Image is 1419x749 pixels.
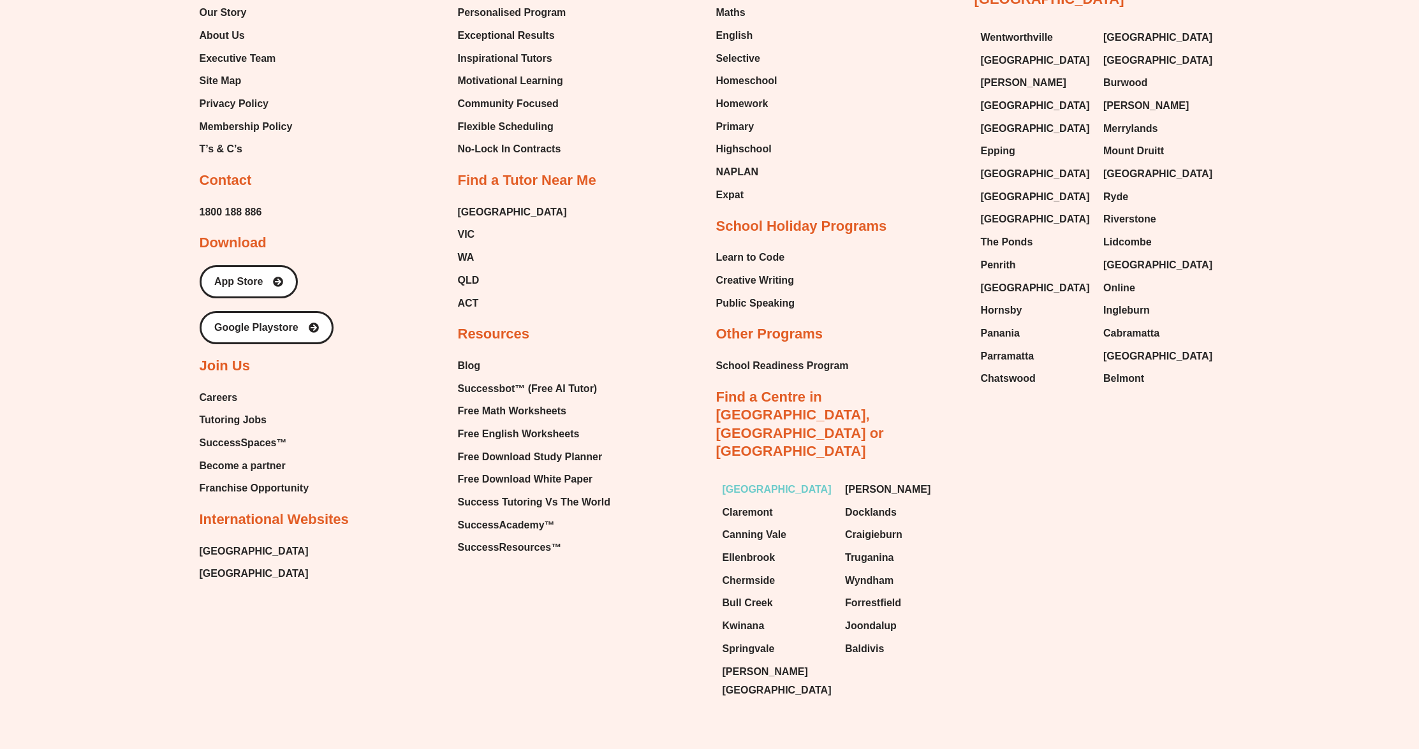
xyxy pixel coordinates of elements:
[214,277,263,287] span: App Store
[458,225,475,244] span: VIC
[845,503,897,522] span: Docklands
[458,538,610,557] a: SuccessResources™
[723,571,776,590] span: Chermside
[845,548,893,567] span: Truganina
[458,447,610,467] a: Free Download Study Planner
[1103,279,1214,298] a: Online
[723,662,833,700] a: [PERSON_NAME][GEOGRAPHIC_DATA]
[845,639,884,658] span: Baldivis
[458,140,566,159] a: No-Lock In Contracts
[716,185,744,205] span: Expat
[981,324,1020,343] span: Panania
[981,279,1091,298] a: [GEOGRAPHIC_DATA]
[200,265,298,298] a: App Store
[458,117,566,136] a: Flexible Scheduling
[981,233,1091,252] a: The Ponds
[716,248,785,267] span: Learn to Code
[458,171,596,190] h2: Find a Tutor Near Me
[1200,605,1419,749] iframe: Chat Widget
[458,493,610,512] span: Success Tutoring Vs The World
[716,163,759,182] span: NAPLAN
[458,402,610,421] a: Free Math Worksheets
[458,379,610,398] a: Successbot™ (Free AI Tutor)
[458,356,481,375] span: Blog
[716,325,823,344] h2: Other Programs
[1103,164,1214,184] a: [GEOGRAPHIC_DATA]
[723,548,776,567] span: Ellenbrook
[845,480,930,499] span: [PERSON_NAME]
[716,94,777,113] a: Homework
[723,548,833,567] a: Ellenbrook
[845,639,955,658] a: Baldivis
[716,217,887,236] h2: School Holiday Programs
[200,456,309,476] a: Become a partner
[981,119,1090,138] span: [GEOGRAPHIC_DATA]
[458,294,567,313] a: ACT
[458,379,598,398] span: Successbot™ (Free AI Tutor)
[458,94,566,113] a: Community Focused
[458,516,610,535] a: SuccessAcademy™
[200,203,262,222] a: 1800 188 886
[981,369,1036,388] span: Chatswood
[723,525,833,544] a: Canning Vale
[723,525,786,544] span: Canning Vale
[981,210,1091,229] a: [GEOGRAPHIC_DATA]
[1103,347,1214,366] a: [GEOGRAPHIC_DATA]
[716,3,746,22] span: Maths
[845,571,955,590] a: Wyndham
[458,447,603,467] span: Free Download Study Planner
[716,117,754,136] span: Primary
[200,311,334,344] a: Google Playstore
[200,542,309,561] span: [GEOGRAPHIC_DATA]
[458,203,567,222] a: [GEOGRAPHIC_DATA]
[716,117,777,136] a: Primary
[845,571,893,590] span: Wyndham
[1103,369,1214,388] a: Belmont
[458,538,562,557] span: SuccessResources™
[845,525,902,544] span: Craigieburn
[723,571,833,590] a: Chermside
[981,28,1054,47] span: Wentworthville
[1103,187,1214,207] a: Ryde
[1103,187,1128,207] span: Ryde
[716,140,777,159] a: Highschool
[200,140,242,159] span: T’s & C’s
[1103,210,1156,229] span: Riverstone
[716,26,753,45] span: English
[716,163,777,182] a: NAPLAN
[1103,210,1214,229] a: Riverstone
[981,142,1091,161] a: Epping
[716,248,795,267] a: Learn to Code
[458,356,610,375] a: Blog
[458,49,566,68] a: Inspirational Tutors
[1103,256,1214,275] a: [GEOGRAPHIC_DATA]
[723,503,773,522] span: Claremont
[845,480,955,499] a: [PERSON_NAME]
[981,164,1090,184] span: [GEOGRAPHIC_DATA]
[845,525,955,544] a: Craigieburn
[716,49,777,68] a: Selective
[981,233,1033,252] span: The Ponds
[458,425,580,444] span: Free English Worksheets
[716,294,795,313] a: Public Speaking
[723,616,833,636] a: Kwinana
[1103,324,1214,343] a: Cabramatta
[1103,301,1150,320] span: Ingleburn
[723,593,773,613] span: Bull Creek
[1103,301,1214,320] a: Ingleburn
[200,479,309,498] span: Franchise Opportunity
[845,593,901,613] span: Forrestfield
[981,187,1091,207] a: [GEOGRAPHIC_DATA]
[981,119,1091,138] a: [GEOGRAPHIC_DATA]
[200,49,293,68] a: Executive Team
[200,71,293,91] a: Site Map
[981,369,1091,388] a: Chatswood
[716,26,777,45] a: English
[723,480,833,499] a: [GEOGRAPHIC_DATA]
[981,256,1091,275] a: Penrith
[200,3,247,22] span: Our Story
[1103,119,1158,138] span: Merrylands
[458,470,593,489] span: Free Download White Paper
